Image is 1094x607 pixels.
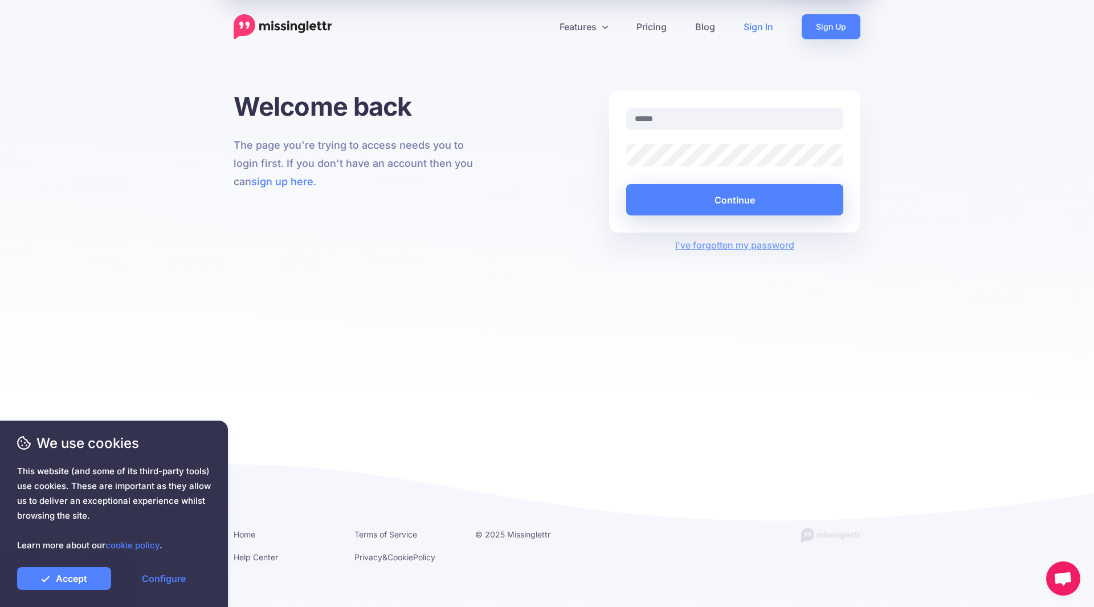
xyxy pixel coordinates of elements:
span: We use cookies [17,433,211,453]
a: Pricing [622,14,681,39]
p: The page you're trying to access needs you to login first. If you don't have an account then you ... [234,136,485,191]
a: Features [545,14,622,39]
a: Open chat [1046,561,1080,596]
a: Blog [681,14,729,39]
a: Cookie [387,552,413,562]
a: Privacy [354,552,382,562]
li: © 2025 Missinglettr [475,527,579,541]
a: Terms of Service [354,529,417,539]
span: This website (and some of its third-party tools) use cookies. These are important as they allow u... [17,464,211,553]
a: sign up here [251,176,313,188]
a: Sign Up [802,14,860,39]
a: Sign In [729,14,787,39]
a: Accept [17,567,111,590]
a: cookie policy [105,540,160,551]
a: Configure [117,567,211,590]
a: I've forgotten my password [675,239,794,251]
a: Help Center [234,552,278,562]
a: Home [234,529,255,539]
button: Continue [626,184,843,215]
h1: Welcome back [234,91,485,122]
li: & Policy [354,550,458,564]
